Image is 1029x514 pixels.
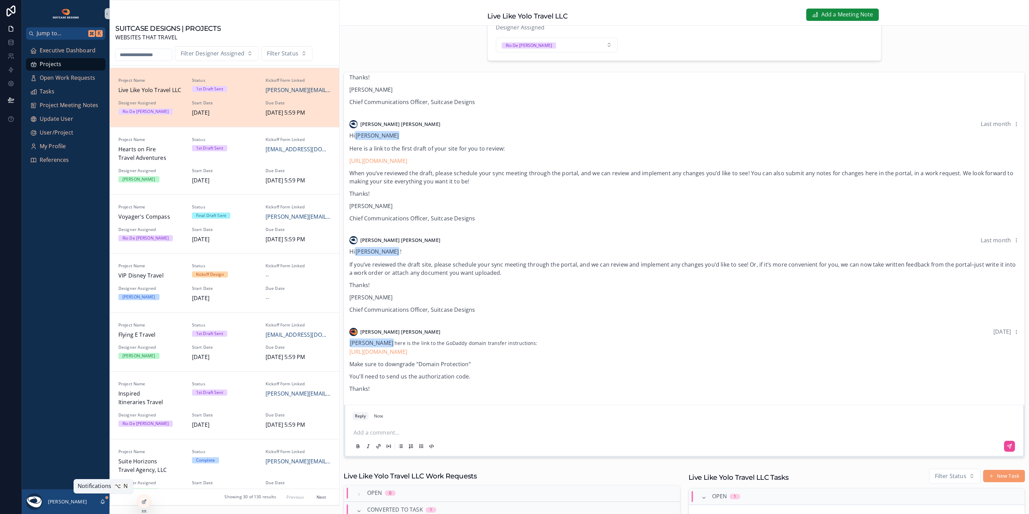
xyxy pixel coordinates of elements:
a: Project Meeting Notes [26,99,105,112]
a: [EMAIL_ADDRESS][DOMAIN_NAME] [266,331,331,339]
span: WEBSITES THAT TRAVEL [115,33,221,42]
span: Start Date [192,286,257,291]
p: Hi ! [349,247,1019,256]
h1: Live Like Yolo Travel LLC [487,11,568,21]
div: 0 [389,490,391,496]
span: Project Name [118,78,184,83]
div: 1st Draft Sent [196,389,223,396]
div: 1 [430,507,432,513]
span: Showing 30 of 130 results [224,494,276,500]
span: Projects [40,60,61,69]
div: 1st Draft Sent [196,331,223,337]
span: Designer Assigned [496,24,545,31]
span: Flying E Travel [118,331,184,339]
p: Here is a link to the first draft of your site for you to review: [349,144,1019,153]
span: Project Name [118,204,184,210]
p: Thanks! [349,281,1019,289]
img: App logo [52,8,80,19]
span: User/Project [40,128,73,137]
span: Start Date [192,412,257,418]
div: Rio De [PERSON_NAME] [123,421,169,427]
span: Kickoff Form Linked [266,137,331,142]
a: Open Work Requests [26,72,105,84]
span: Kickoff Form Linked [266,263,331,269]
span: [DATE] [993,328,1011,335]
span: Designer Assigned [118,100,184,106]
button: Next [312,492,331,502]
span: Add a Meeting Note [821,10,873,19]
span: [DATE] [192,353,257,362]
span: [DATE] [192,294,257,303]
span: Kickoff Form Linked [266,322,331,328]
a: [EMAIL_ADDRESS][DOMAIN_NAME] [266,145,331,154]
span: Designer Assigned [118,227,184,232]
span: Start Date [192,227,257,232]
div: Rio De [PERSON_NAME] [506,42,552,49]
span: Project Name [118,381,184,387]
p: Chief Communications Officer, Suitcase Designs [349,306,1019,314]
a: Projects [26,58,105,70]
span: My Profile [40,142,66,151]
a: Project NameVoyager's CompassStatusFinal Draft SentKickoff Form Linked[PERSON_NAME][EMAIL_ADDRESS... [110,194,339,253]
a: [PERSON_NAME][EMAIL_ADDRESS][DOMAIN_NAME] [266,389,331,398]
span: Last month [981,120,1011,128]
p: [PERSON_NAME] [349,293,1019,301]
span: Live Like Yolo Travel LLC [118,86,184,95]
span: [PERSON_NAME] [PERSON_NAME] [360,237,440,244]
span: VIP Disney Travel [118,271,184,280]
span: Due Date [266,100,331,106]
span: Jump to... [37,29,86,38]
span: ⌥ [115,484,121,489]
span: Designer Assigned [118,168,184,174]
p: When you’ve reviewed the draft, please schedule your sync meeting through the portal, and we can ... [349,169,1019,185]
span: Notifications [78,482,111,491]
span: [PERSON_NAME] [355,131,399,140]
button: Jump to...K [26,27,105,40]
a: [PERSON_NAME][EMAIL_ADDRESS][DOMAIN_NAME] [266,457,331,466]
button: Note [371,412,386,420]
a: Project NameFlying E TravelStatus1st Draft SentKickoff Form Linked[EMAIL_ADDRESS][DOMAIN_NAME]Des... [110,312,339,371]
span: [DATE] 5:59 PM [266,353,331,362]
p: You’ll need to send us the authorization code. [349,372,1019,381]
span: [DATE] [192,176,257,185]
button: Select Button [929,469,980,484]
span: Suite Horizons Travel Agency, LLC [118,457,184,475]
button: Add a Meeting Note [806,9,879,21]
span: Due Date [266,480,331,486]
h1: SUITCASE DESIGNS | PROJECTS [115,24,221,33]
button: Select Button [261,46,312,61]
span: Update User [40,115,73,124]
a: Update User [26,113,105,125]
span: [DATE] 5:59 PM [266,235,331,244]
span: Designer Assigned [118,480,184,486]
span: Filter Status [935,472,966,481]
button: Reply [352,412,369,420]
div: Note [374,413,383,419]
span: Filter Designer Assigned [181,49,244,58]
span: Open [367,489,382,498]
span: Status [192,381,257,387]
span: Last month [981,236,1011,244]
span: [PERSON_NAME] [355,247,399,256]
p: Chief Communications Officer, Suitcase Designs [349,98,1019,106]
a: User/Project [26,127,105,139]
button: New Task [983,470,1025,482]
span: Due Date [266,227,331,232]
span: Open [712,492,727,501]
span: Due Date [266,168,331,174]
span: Status [192,449,257,454]
div: [PERSON_NAME] [123,488,155,494]
span: Inspired Itineraries Travel [118,389,184,407]
div: Kickoff Design [196,271,224,278]
span: [DATE] 5:59 PM [266,421,331,429]
span: [DATE] [192,108,257,117]
a: References [26,154,105,166]
span: [DATE] [192,421,257,429]
div: scrollable content [22,40,110,175]
span: Start Date [192,345,257,350]
p: Make sure to downgrade “Domain Protection” [349,360,1019,368]
span: Filter Status [267,49,298,58]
